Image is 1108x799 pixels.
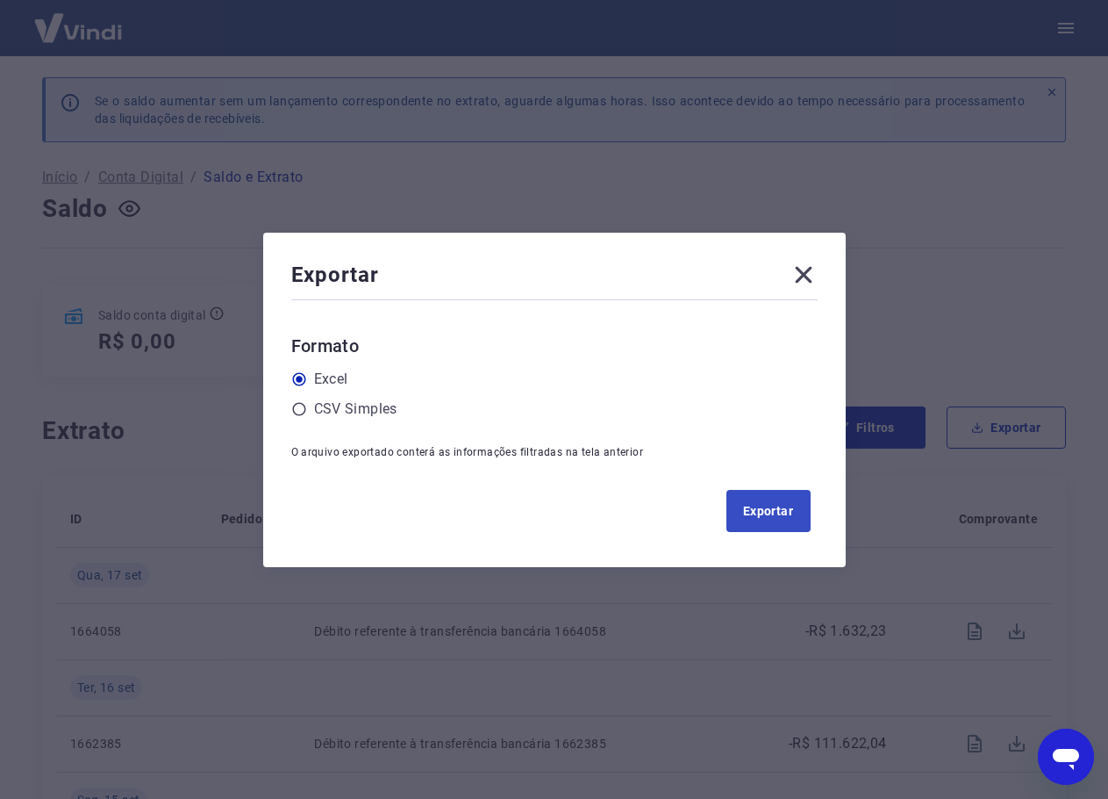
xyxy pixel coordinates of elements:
[726,490,811,532] button: Exportar
[314,399,397,420] label: CSV Simples
[1038,729,1094,785] iframe: Botão para abrir a janela de mensagens
[314,369,348,390] label: Excel
[291,332,818,360] h6: Formato
[291,446,644,458] span: O arquivo exportado conterá as informações filtradas na tela anterior
[291,261,818,296] div: Exportar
